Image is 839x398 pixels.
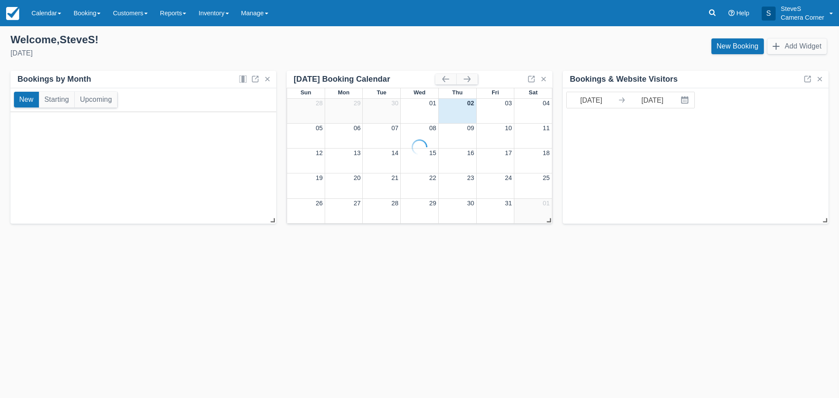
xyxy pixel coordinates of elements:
a: 12 [316,149,323,156]
a: 28 [392,200,399,207]
a: 09 [467,125,474,132]
a: 06 [354,125,361,132]
button: Add Widget [767,38,827,54]
a: 11 [543,125,550,132]
a: 23 [467,174,474,181]
a: 24 [505,174,512,181]
img: checkfront-main-nav-mini-logo.png [6,7,19,20]
div: Bookings by Month [17,74,91,84]
a: 28 [316,100,323,107]
a: 10 [505,125,512,132]
div: Bookings & Website Visitors [570,74,678,84]
input: Start Date [567,92,616,108]
a: 31 [505,200,512,207]
a: 22 [429,174,436,181]
a: 15 [429,149,436,156]
a: 25 [543,174,550,181]
a: 07 [392,125,399,132]
p: SteveS [781,4,824,13]
a: 26 [316,200,323,207]
a: 27 [354,200,361,207]
div: Welcome , SteveS ! [10,33,413,46]
a: 29 [354,100,361,107]
a: 19 [316,174,323,181]
a: 01 [429,100,436,107]
a: 30 [467,200,474,207]
a: 01 [543,200,550,207]
button: Interact with the calendar and add the check-in date for your trip. [677,92,694,108]
a: 04 [543,100,550,107]
a: 18 [543,149,550,156]
button: Upcoming [75,92,117,107]
a: 30 [392,100,399,107]
a: 13 [354,149,361,156]
a: 03 [505,100,512,107]
a: New Booking [711,38,764,54]
i: Help [728,10,735,16]
a: 21 [392,174,399,181]
a: 08 [429,125,436,132]
div: [DATE] [10,48,413,59]
input: End Date [628,92,677,108]
a: 17 [505,149,512,156]
a: 14 [392,149,399,156]
a: 20 [354,174,361,181]
span: Help [736,10,749,17]
p: Camera Corner [781,13,824,22]
a: 16 [467,149,474,156]
a: 29 [429,200,436,207]
a: 02 [467,100,474,107]
button: New [14,92,39,107]
button: Starting [39,92,74,107]
a: 05 [316,125,323,132]
div: S [762,7,776,21]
